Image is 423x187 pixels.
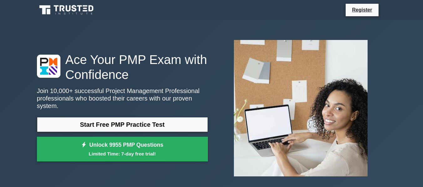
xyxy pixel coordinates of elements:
[348,6,376,14] a: Register
[45,150,200,157] small: Limited Time: 7-day free trial!
[37,52,208,82] h1: Ace Your PMP Exam with Confidence
[37,87,208,110] p: Join 10,000+ successful Project Management Professional professionals who boosted their careers w...
[37,117,208,132] a: Start Free PMP Practice Test
[37,137,208,162] a: Unlock 9955 PMP QuestionsLimited Time: 7-day free trial!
